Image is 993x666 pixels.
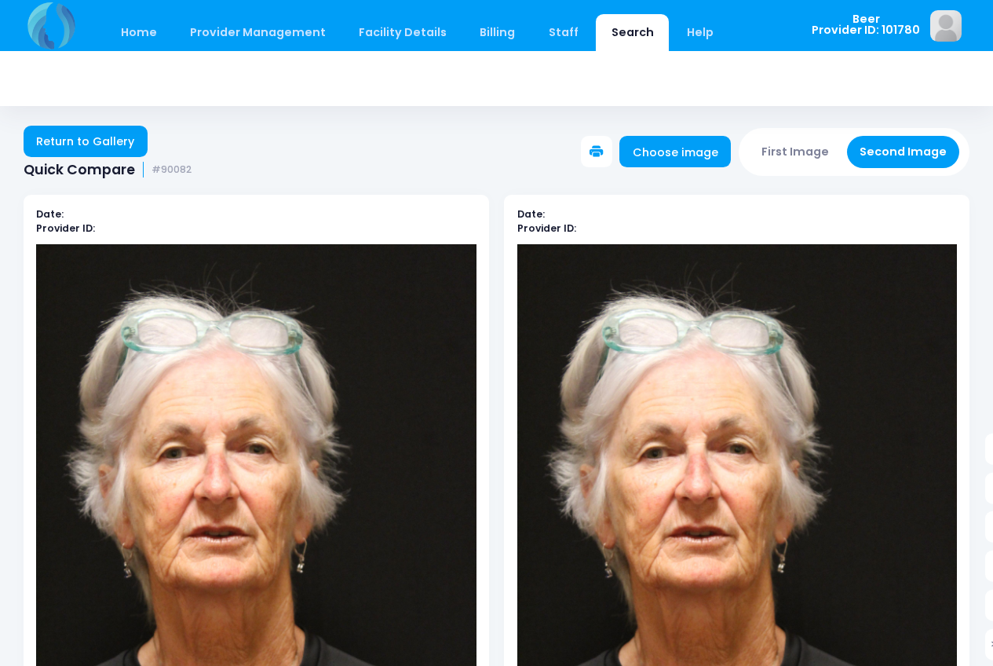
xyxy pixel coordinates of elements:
a: Home [105,14,172,51]
small: #90082 [152,164,192,176]
span: Beer Provider ID: 101780 [812,13,920,36]
button: Second Image [847,136,960,168]
b: Provider ID: [36,221,95,235]
a: Help [672,14,729,51]
b: Date: [36,207,64,221]
b: Provider ID: [517,221,576,235]
a: Billing [465,14,531,51]
img: image [930,10,962,42]
button: First Image [749,136,842,168]
b: Date: [517,207,545,221]
a: Facility Details [344,14,462,51]
span: Quick Compare [24,162,135,178]
a: Staff [533,14,593,51]
a: Choose image [619,136,731,167]
a: Search [596,14,669,51]
a: Return to Gallery [24,126,148,157]
a: Provider Management [174,14,341,51]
